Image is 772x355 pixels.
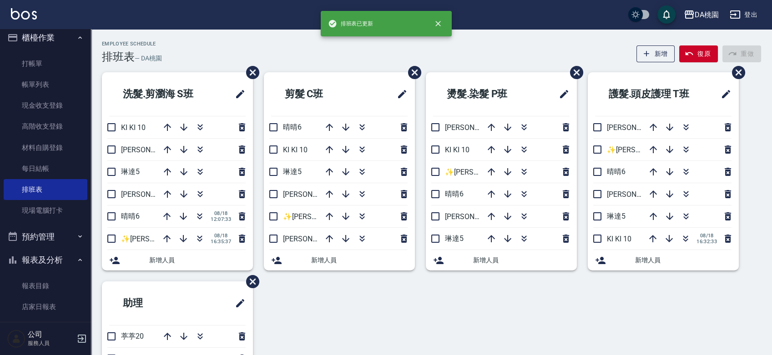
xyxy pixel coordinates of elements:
span: 新增人員 [635,255,732,265]
button: DA桃園 [680,5,722,24]
img: Logo [11,8,37,20]
span: KI KI 10 [283,145,308,154]
span: 新增人員 [149,255,246,265]
span: 12:07:33 [211,216,231,222]
span: 刪除班表 [725,59,747,86]
button: save [657,5,676,24]
span: 16:35:37 [211,239,231,245]
button: close [428,14,448,34]
a: 排班表 [4,179,87,200]
button: 新增 [636,45,675,62]
a: 高階收支登錄 [4,116,87,137]
span: [PERSON_NAME]8 [283,235,342,243]
span: 16:32:33 [696,239,717,245]
span: 修改班表的標題 [391,83,408,105]
a: 材料自購登錄 [4,137,87,158]
span: 琳達5 [607,212,626,220]
button: 櫃檯作業 [4,26,87,50]
span: 08/18 [211,210,231,216]
h2: Employee Schedule [102,41,162,47]
span: [PERSON_NAME]8 [445,123,504,132]
span: 琳達5 [445,234,464,243]
span: KI KI 10 [121,123,146,132]
span: [PERSON_NAME]3 [607,123,666,132]
button: 預約管理 [4,225,87,249]
span: 琳達5 [283,167,302,176]
span: ✨[PERSON_NAME][PERSON_NAME] ✨16 [283,212,420,221]
span: 修改班表的標題 [229,292,246,314]
h2: 燙髮.染髮 P班 [433,78,537,110]
span: KI KI 10 [445,145,469,154]
span: [PERSON_NAME]8 [121,145,180,154]
button: 報表及分析 [4,248,87,272]
span: 晴晴6 [445,190,464,198]
span: 08/18 [211,233,231,239]
span: 修改班表的標題 [229,83,246,105]
h5: 公司 [28,330,74,339]
a: 打帳單 [4,53,87,74]
button: 復原 [679,45,718,62]
a: 帳單列表 [4,74,87,95]
h3: 排班表 [102,50,135,63]
span: ✨[PERSON_NAME][PERSON_NAME] ✨16 [121,235,258,243]
p: 服務人員 [28,339,74,347]
a: 每日結帳 [4,158,87,179]
span: 刪除班表 [401,59,423,86]
span: ✨[PERSON_NAME][PERSON_NAME] ✨16 [445,168,582,176]
span: 排班表已更新 [328,19,373,28]
span: [PERSON_NAME]3 [283,190,342,199]
a: 現場電腦打卡 [4,200,87,221]
a: 店家日報表 [4,296,87,317]
div: 新增人員 [588,250,739,270]
span: 晴晴6 [607,167,626,176]
a: 報表目錄 [4,275,87,296]
h2: 剪髮 C班 [271,78,364,110]
a: 現金收支登錄 [4,95,87,116]
h6: — DA桃園 [135,54,162,63]
h2: 助理 [109,287,193,320]
div: DA桃園 [695,9,719,20]
span: 刪除班表 [563,59,585,86]
span: 刪除班表 [239,59,261,86]
span: [PERSON_NAME]3 [121,190,180,199]
span: 刪除班表 [239,268,261,295]
span: 新增人員 [473,255,570,265]
span: 晴晴6 [121,212,140,220]
span: 葶葶20 [121,332,144,340]
h2: 洗髮.剪瀏海 S班 [109,78,218,110]
span: [PERSON_NAME]8 [607,190,666,199]
div: 新增人員 [102,250,253,270]
span: 琳達5 [121,167,140,176]
span: 08/18 [696,233,717,239]
span: KI KI 10 [607,235,631,243]
img: Person [7,330,25,348]
span: 修改班表的標題 [553,83,570,105]
h2: 護髮.頭皮護理 T班 [595,78,709,110]
span: 修改班表的標題 [715,83,732,105]
a: 互助日報表 [4,317,87,338]
div: 新增人員 [264,250,415,270]
span: 新增人員 [311,255,408,265]
span: [PERSON_NAME]3 [445,212,504,221]
div: 新增人員 [426,250,577,270]
button: 登出 [726,6,761,23]
span: 晴晴6 [283,123,302,131]
span: ✨[PERSON_NAME][PERSON_NAME] ✨16 [607,145,744,154]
